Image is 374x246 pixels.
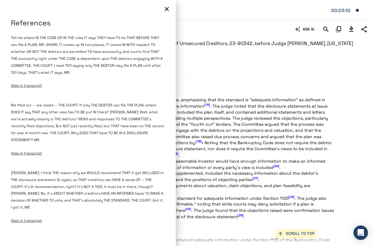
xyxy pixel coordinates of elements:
[11,18,165,28] h5: References
[11,103,164,142] span: We filed our -- we raised -- THE COURT: If only THE DEBTOR can file THE PLAN, where DOES IT say T...
[11,83,42,88] span: View in transcript
[11,151,42,156] span: View in transcript
[11,35,163,75] span: Tell me where IN THE CODE OR IN THE rules IT says THEY have TO do THAT BEFORE THEY can file A PLA...
[11,170,163,210] span: [PERSON_NAME]: I think THE reason why we WOULD recommend THAT it get INCLUDED in THE disclosure s...
[353,225,368,240] div: Open Intercom Messenger
[11,218,42,223] span: View in transcript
